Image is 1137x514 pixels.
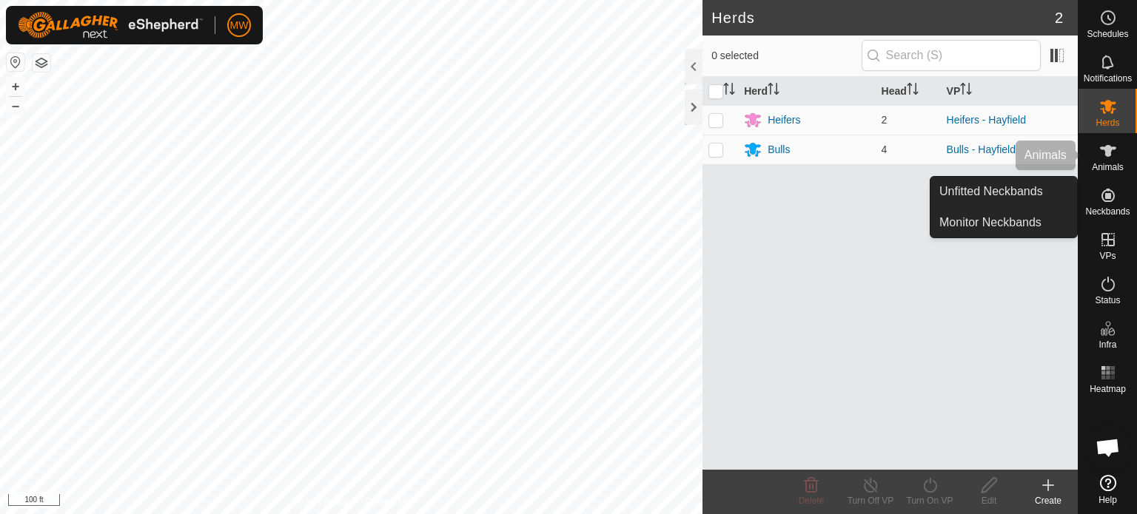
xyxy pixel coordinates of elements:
span: 2 [1055,7,1063,29]
button: + [7,78,24,95]
div: Edit [959,494,1019,507]
a: Contact Us [366,495,409,508]
p-sorticon: Activate to sort [907,85,919,97]
button: Map Layers [33,54,50,72]
a: Monitor Neckbands [930,208,1077,237]
span: Herds [1096,118,1119,127]
div: Turn Off VP [841,494,900,507]
a: Heifers - Hayfield [947,114,1026,126]
span: Monitor Neckbands [939,214,1042,231]
a: Privacy Policy [293,495,349,508]
span: 2 [882,114,888,126]
p-sorticon: Activate to sort [768,85,779,97]
span: MW [230,18,249,33]
div: Open chat [1086,425,1130,470]
div: Create [1019,494,1078,507]
span: Delete [799,496,825,506]
span: Animals [1092,163,1124,172]
a: Bulls - Hayfield [947,143,1016,155]
span: 4 [882,143,888,155]
span: Help [1099,496,1117,504]
button: Reset Map [7,53,24,71]
span: Schedules [1087,30,1128,38]
span: Infra [1099,340,1116,349]
span: Status [1095,296,1120,305]
a: Help [1079,469,1137,510]
div: Turn On VP [900,494,959,507]
th: VP [941,77,1078,106]
div: Heifers [768,112,800,128]
span: VPs [1099,251,1116,260]
span: Heatmap [1090,385,1126,393]
div: Bulls [768,142,790,158]
th: Herd [738,77,875,106]
p-sorticon: Activate to sort [723,85,735,97]
span: Neckbands [1085,207,1130,216]
img: Gallagher Logo [18,12,203,38]
span: 0 selected [711,48,861,64]
button: – [7,97,24,115]
h2: Herds [711,9,1055,27]
th: Head [876,77,941,106]
input: Search (S) [862,40,1041,71]
span: Unfitted Neckbands [939,183,1043,200]
span: Notifications [1084,74,1132,83]
p-sorticon: Activate to sort [960,85,972,97]
a: Unfitted Neckbands [930,177,1077,206]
